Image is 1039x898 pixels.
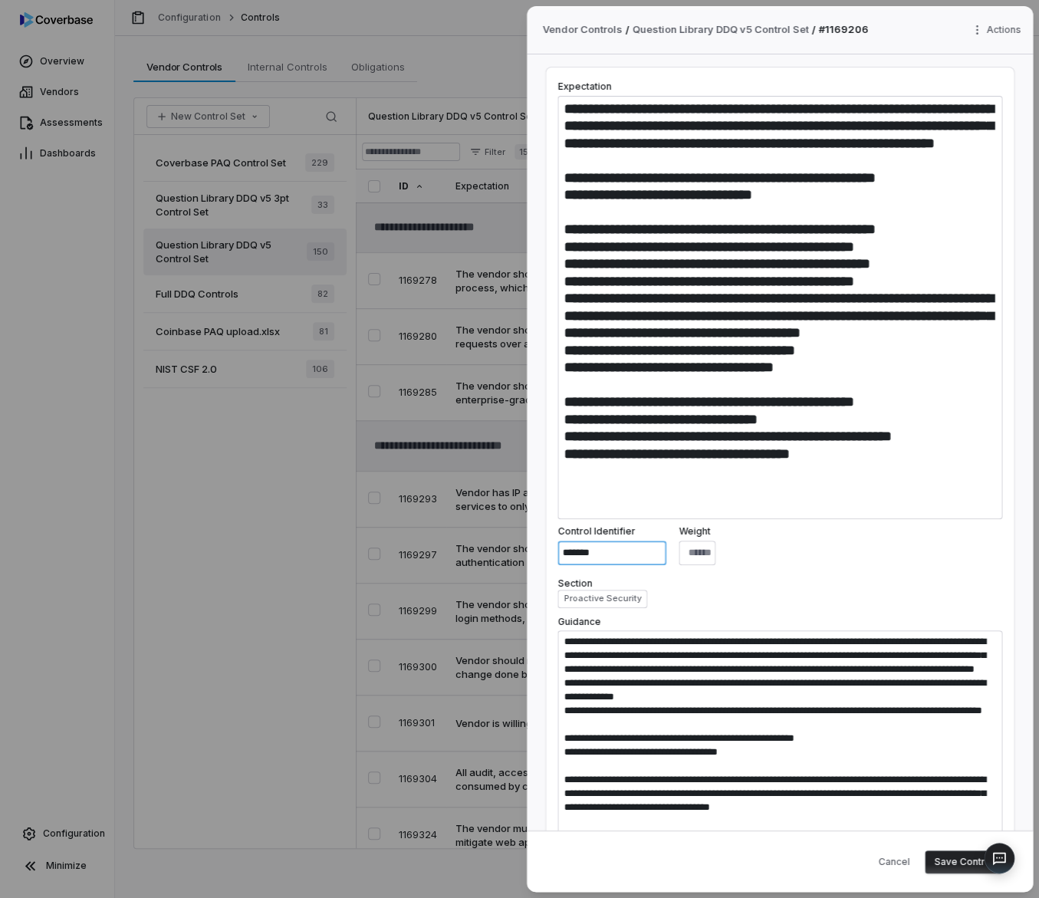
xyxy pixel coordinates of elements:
[542,22,622,38] span: Vendor Controls
[557,616,600,627] label: Guidance
[557,590,647,608] button: Proactive Security
[811,23,815,37] p: /
[557,577,1002,590] label: Section
[625,23,629,37] p: /
[869,850,919,873] button: Cancel
[557,525,666,538] label: Control Identifier
[925,850,1002,873] button: Save Control
[966,18,1030,41] button: More actions
[679,525,715,538] label: Weight
[557,81,611,92] label: Expectation
[818,23,868,35] span: # 1169206
[632,22,808,38] a: Question Library DDQ v5 Control Set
